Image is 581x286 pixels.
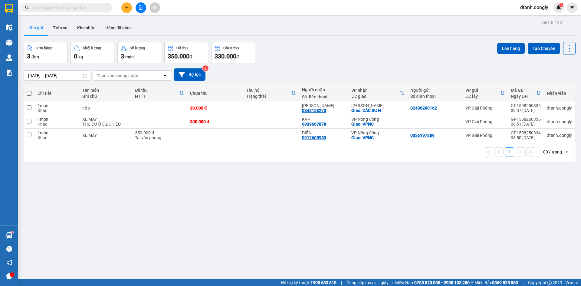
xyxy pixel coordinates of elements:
div: VP Giải Phóng [465,133,505,138]
button: Đơn hàng3đơn [24,42,67,64]
div: 100 / trang [541,149,562,155]
span: 3 [27,53,30,60]
div: XE MÁY [82,117,129,122]
button: Khối lượng0kg [71,42,114,64]
div: Chọn văn phòng nhận [97,73,138,79]
div: 09:07 [DATE] [511,108,541,113]
div: 0343158273 [302,108,326,113]
div: XE MÁY [82,133,129,138]
div: VP Giải Phóng [465,106,505,110]
th: Toggle SortBy [132,85,187,101]
th: Toggle SortBy [508,85,544,101]
svg: open [162,73,167,78]
img: warehouse-icon [6,232,12,238]
div: Đơn hàng [36,46,52,50]
div: VP nhận [351,88,399,93]
div: ĐC giao [351,94,399,99]
div: Chưa thu [190,91,240,96]
div: Giao: VPNC [351,122,404,127]
button: caret-down [567,2,577,13]
div: Khác [38,135,76,140]
span: đ [236,54,239,59]
button: Tạo Chuyến [528,43,560,54]
div: ĐC lấy [465,94,500,99]
button: Lên hàng [497,43,525,54]
div: 0336197889 [410,133,435,138]
div: GP1508250334 [511,130,541,135]
sup: 2 [202,65,208,71]
div: HTTT [135,94,179,99]
div: Chưa thu [223,46,239,50]
div: 0839667878 [302,122,326,127]
div: hộp [82,106,129,110]
div: KVP [302,117,345,122]
span: đ [189,54,192,59]
th: Toggle SortBy [348,85,407,101]
div: HOÀNG ANH [302,103,345,108]
button: Trên xe [48,21,72,35]
span: Miền Bắc [474,279,518,286]
span: đơn [31,54,39,59]
span: Cung cấp máy in - giấy in: [346,279,394,286]
div: Giao: VPNC [351,135,404,140]
span: dtanh.dongly [515,4,553,11]
div: ver 1.8.138 [542,19,562,26]
input: Tìm tên, số ĐT hoặc mã đơn [33,4,105,11]
img: warehouse-icon [6,24,12,31]
div: Số lượng [130,46,145,50]
strong: 1900 633 818 [310,280,336,285]
div: Ngày ĐH [511,94,536,99]
span: 3 [121,53,124,60]
div: dtanh.dongly [547,133,572,138]
div: Số điện thoại [410,94,459,99]
div: Đã thu [135,88,179,93]
button: Bộ lọc [174,68,205,81]
div: Chi tiết [38,91,76,96]
div: Tên món [82,88,129,93]
svg: open [564,150,569,154]
div: Khác [38,108,76,113]
div: dtanh.dongly [547,119,572,124]
div: 30.000 đ [190,106,240,110]
sup: 1 [11,231,13,233]
span: ⚪️ [471,281,473,284]
div: Thu hộ [246,88,291,93]
img: logo-vxr [5,4,13,13]
div: VP Nông Cống [351,130,404,135]
span: món [125,54,134,59]
div: 1 món [38,117,76,122]
button: 1 [505,147,514,156]
button: Hàng đã giao [100,21,136,35]
span: Hỗ trợ kỹ thuật: [281,279,336,286]
span: search [25,5,29,10]
th: Toggle SortBy [462,85,508,101]
button: plus [121,2,132,13]
span: notification [6,260,12,265]
div: Mã GD [511,88,536,93]
strong: 0369 525 060 [492,280,518,285]
div: Người gửi [410,88,459,93]
img: solution-icon [6,70,12,76]
button: aim [149,2,160,13]
span: aim [153,5,157,10]
div: 300.000 đ [190,119,240,124]
button: Số lượng3món [117,42,161,64]
span: kg [78,54,83,59]
span: copyright [547,281,552,285]
div: 02436290162 [410,106,437,110]
div: 1 món [38,130,76,135]
button: Đã thu350.000đ [164,42,208,64]
button: Kho gửi [24,21,48,35]
span: 330.000 [215,53,236,60]
button: Kho nhận [72,21,100,35]
th: Toggle SortBy [243,85,299,101]
div: DIỆN [302,130,345,135]
div: Nhân viên [547,91,572,96]
img: icon-new-feature [556,5,561,10]
div: VP gửi [465,88,500,93]
button: Chưa thu330.000đ [211,42,255,64]
div: dtanh.dongly [547,106,572,110]
div: Khác [38,122,76,127]
span: | [523,279,524,286]
div: 08:51 [DATE] [511,122,541,127]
